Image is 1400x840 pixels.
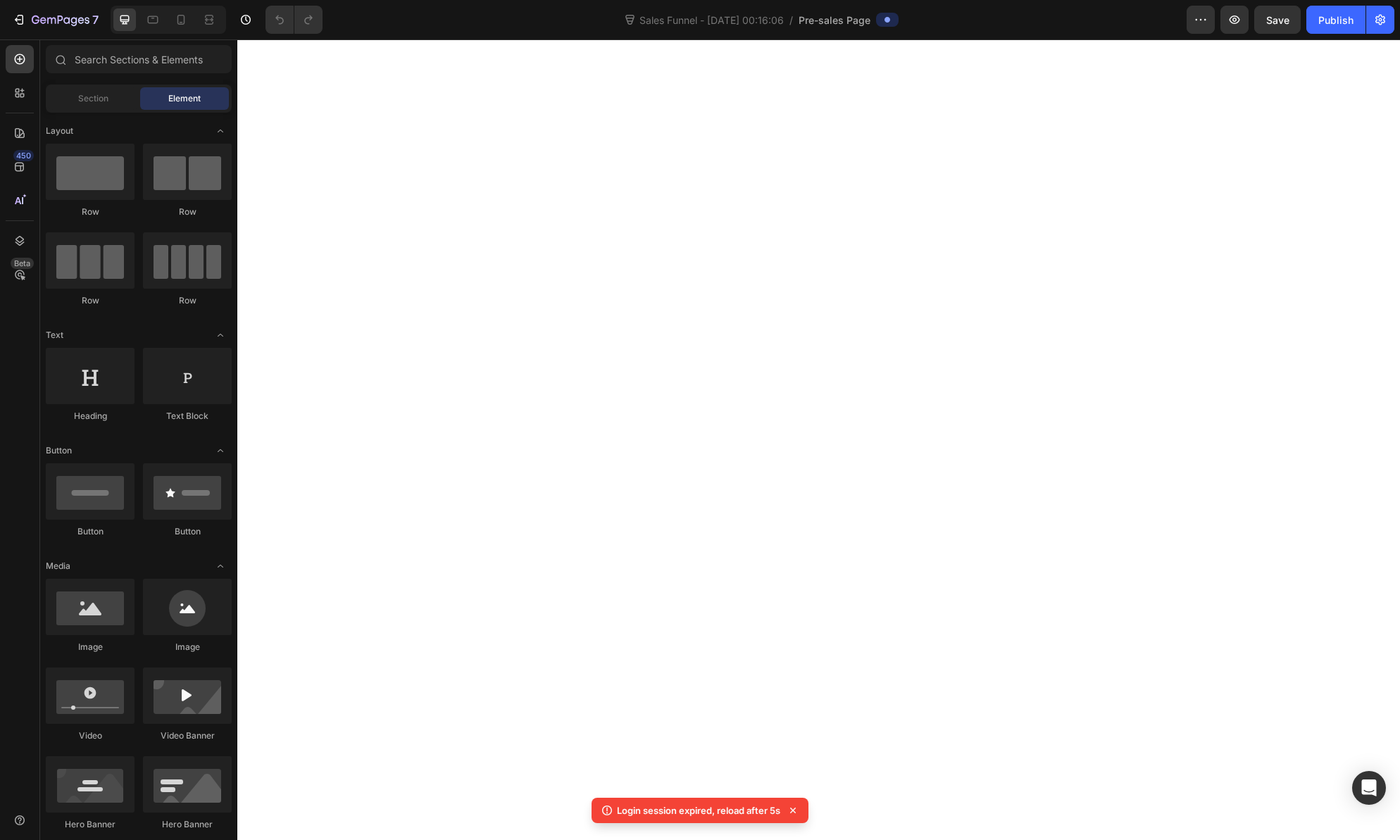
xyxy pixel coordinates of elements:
span: Text [46,329,63,341]
span: Toggle open [209,120,232,142]
div: Text Block [143,410,232,422]
span: Button [46,444,72,457]
div: Video Banner [143,729,232,742]
span: Element [168,92,201,105]
p: 7 [92,11,99,28]
div: Button [46,525,135,538]
button: Publish [1306,6,1365,34]
input: Search Sections & Elements [46,45,232,73]
span: Toggle open [209,555,232,577]
div: Row [46,206,135,218]
iframe: Design area [237,39,1400,840]
div: Image [143,641,232,653]
div: Hero Banner [46,818,135,831]
div: Row [143,294,232,307]
div: Publish [1318,13,1354,27]
div: 450 [13,150,34,161]
div: Hero Banner [143,818,232,831]
div: Image [46,641,135,653]
div: Heading [46,410,135,422]
span: Media [46,560,70,572]
div: Button [143,525,232,538]
div: Row [143,206,232,218]
div: Open Intercom Messenger [1352,771,1386,805]
p: Login session expired, reload after 5s [617,803,780,817]
div: Video [46,729,135,742]
span: Save [1266,14,1289,26]
button: 7 [6,6,105,34]
span: Section [78,92,108,105]
div: Beta [11,258,34,269]
span: Toggle open [209,324,232,346]
span: Toggle open [209,439,232,462]
span: Pre-sales Page [799,13,870,27]
span: Sales Funnel - [DATE] 00:16:06 [637,13,787,27]
div: Undo/Redo [265,6,323,34]
div: Row [46,294,135,307]
button: Save [1254,6,1301,34]
span: / [789,13,793,27]
span: Layout [46,125,73,137]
